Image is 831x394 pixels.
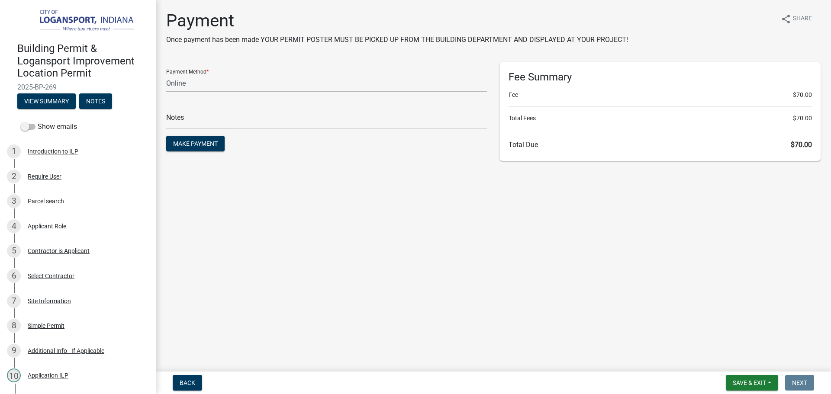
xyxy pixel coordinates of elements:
wm-modal-confirm: Notes [79,98,112,105]
li: Total Fees [509,114,812,123]
span: $70.00 [791,141,812,149]
wm-modal-confirm: Summary [17,98,76,105]
span: $70.00 [793,114,812,123]
div: 8 [7,319,21,333]
div: Applicant Role [28,223,66,229]
button: View Summary [17,93,76,109]
img: City of Logansport, Indiana [17,9,142,33]
div: 4 [7,219,21,233]
div: Simple Permit [28,323,64,329]
button: Back [173,375,202,391]
h6: Total Due [509,141,812,149]
div: 5 [7,244,21,258]
span: 2025-BP-269 [17,83,138,91]
div: 2 [7,170,21,183]
button: Save & Exit [726,375,778,391]
div: 7 [7,294,21,308]
div: 6 [7,269,21,283]
div: 1 [7,144,21,158]
div: Introduction to ILP [28,148,78,154]
i: share [781,14,791,24]
div: 9 [7,344,21,358]
div: Additional Info - If Applicable [28,348,104,354]
div: 3 [7,194,21,208]
span: Next [792,379,807,386]
div: Require User [28,173,61,179]
span: $70.00 [793,90,812,99]
li: Fee [509,90,812,99]
div: 10 [7,368,21,382]
div: Application ILP [28,372,68,378]
p: Once payment has been made YOUR PERMIT POSTER MUST BE PICKED UP FROM THE BUILDING DEPARTMENT AND ... [166,35,628,45]
h4: Building Permit & Logansport Improvement Location Permit [17,42,149,80]
span: Share [793,14,812,24]
span: Save & Exit [733,379,766,386]
div: Select Contractor [28,273,74,279]
button: Make Payment [166,136,225,151]
span: Make Payment [173,140,218,147]
label: Show emails [21,122,77,132]
button: Notes [79,93,112,109]
div: Site Information [28,298,71,304]
h1: Payment [166,10,628,31]
button: shareShare [774,10,819,27]
button: Next [785,375,814,391]
span: Back [180,379,195,386]
h6: Fee Summary [509,71,812,83]
div: Parcel search [28,198,64,204]
div: Contractor is Applicant [28,248,90,254]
